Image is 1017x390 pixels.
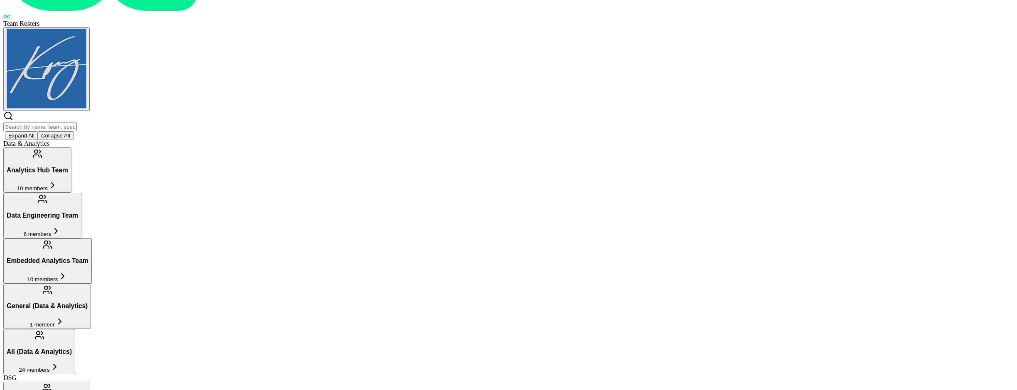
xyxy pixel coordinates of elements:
[17,185,48,191] span: 10 members
[3,20,39,27] span: Team Rosters
[27,276,58,282] span: 10 members
[3,123,77,131] input: Search by name, team, specialty, or title...
[30,321,55,328] span: 1 member
[3,147,71,193] button: Analytics Hub Team10 members
[19,367,50,373] span: 24 members
[3,374,17,381] span: DSG
[3,284,91,329] button: General (Data & Analytics)1 member
[3,140,49,147] span: Data & Analytics
[5,131,38,140] button: Expand All
[3,193,81,238] button: Data Engineering Team6 members
[7,212,78,219] h3: Data Engineering Team
[7,257,88,265] h3: Embedded Analytics Team
[7,167,68,174] h3: Analytics Hub Team
[38,131,74,140] button: Collapse All
[3,329,75,374] button: All (Data & Analytics)24 members
[3,238,92,284] button: Embedded Analytics Team10 members
[7,348,72,356] h3: All (Data & Analytics)
[24,231,51,237] span: 6 members
[7,302,88,310] h3: General (Data & Analytics)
